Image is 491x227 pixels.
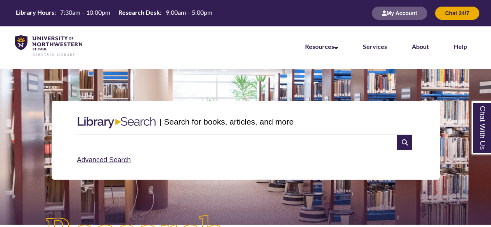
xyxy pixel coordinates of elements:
span: 9:00am – 5:00pm [166,9,212,16]
a: About [412,43,429,50]
span: 7:30am – 10:00pm [60,9,110,16]
img: UNWSP Library Logo [15,35,82,57]
a: My Account [372,10,427,16]
table: Hours Today [13,8,215,18]
img: Libary Search [74,114,160,132]
button: Chat 24/7 [435,7,479,20]
p: | Search for books, articles, and more [160,116,293,128]
a: Services [363,43,387,50]
a: Hours Today [13,8,215,19]
a: Help [454,43,467,50]
a: Advanced Search [77,156,131,164]
a: Resources [305,43,338,50]
i: Search [397,135,412,150]
th: Research Desk: [115,8,163,17]
button: My Account [372,7,427,20]
th: Library Hours: [13,8,57,17]
a: Chat 24/7 [435,10,479,16]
